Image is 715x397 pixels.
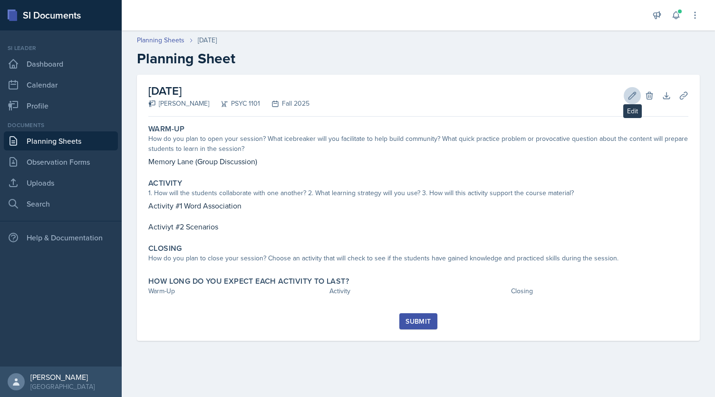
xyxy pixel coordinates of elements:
div: Documents [4,121,118,129]
a: Search [4,194,118,213]
div: [PERSON_NAME] [148,99,209,109]
div: 1. How will the students collaborate with one another? 2. What learning strategy will you use? 3.... [148,188,688,198]
label: Closing [148,244,182,253]
a: Calendar [4,75,118,94]
label: Activity [148,179,182,188]
a: Dashboard [4,54,118,73]
div: Warm-Up [148,286,326,296]
a: Planning Sheets [4,131,118,150]
a: Profile [4,96,118,115]
div: Help & Documentation [4,228,118,247]
div: Si leader [4,44,118,52]
div: [GEOGRAPHIC_DATA] [30,382,95,391]
div: How do you plan to open your session? What icebreaker will you facilitate to help build community... [148,134,688,154]
div: Closing [511,286,688,296]
button: Edit [624,87,641,104]
h2: Planning Sheet [137,50,700,67]
div: How do you plan to close your session? Choose an activity that will check to see if the students ... [148,253,688,263]
label: Warm-Up [148,124,185,134]
a: Observation Forms [4,152,118,171]
p: Activity #1 Word Association [148,200,688,211]
div: Activity [329,286,507,296]
div: [DATE] [198,35,217,45]
a: Planning Sheets [137,35,184,45]
h2: [DATE] [148,82,309,99]
button: Submit [399,313,437,329]
a: Uploads [4,173,118,192]
p: Activiyt #2 Scenarios [148,221,688,232]
div: Fall 2025 [260,99,309,109]
div: PSYC 1101 [209,99,260,109]
p: Memory Lane (Group Discussion) [148,156,688,167]
label: How long do you expect each activity to last? [148,277,349,286]
div: [PERSON_NAME] [30,372,95,382]
div: Submit [406,318,431,325]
